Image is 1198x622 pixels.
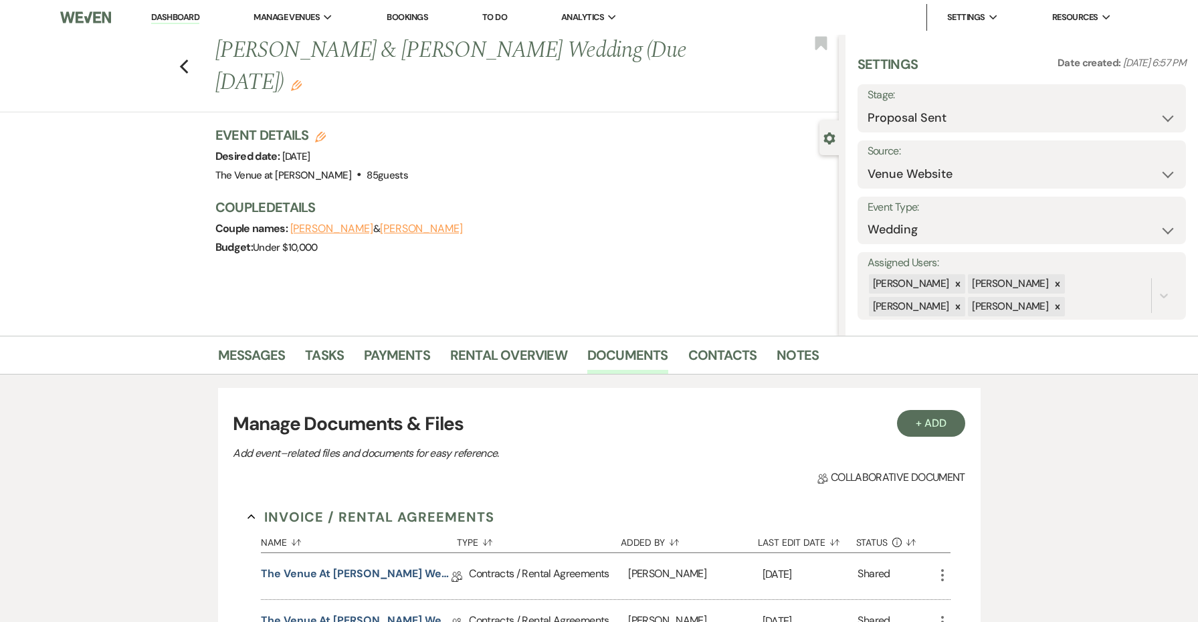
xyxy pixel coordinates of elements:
span: Manage Venues [254,11,320,24]
h3: Settings [858,55,918,84]
h1: [PERSON_NAME] & [PERSON_NAME] Wedding (Due [DATE]) [215,35,709,98]
a: Tasks [305,344,344,374]
button: [PERSON_NAME] [290,223,373,234]
label: Event Type: [868,198,1176,217]
div: [PERSON_NAME] [869,297,951,316]
span: Under $10,000 [253,241,318,254]
a: The Venue at [PERSON_NAME] Wedding Contract SAMPLE CONTRACT-NOT VALID [261,566,452,587]
button: Last Edit Date [758,527,856,552]
button: Type [457,527,620,552]
div: Contracts / Rental Agreements [469,553,628,599]
a: Contacts [688,344,757,374]
label: Source: [868,142,1176,161]
span: The Venue at [PERSON_NAME] [215,169,351,182]
h3: Manage Documents & Files [233,410,965,438]
button: Status [856,527,934,552]
p: Add event–related files and documents for easy reference. [233,445,701,462]
div: [PERSON_NAME] [869,274,951,294]
label: Stage: [868,86,1176,105]
div: [PERSON_NAME] [968,297,1050,316]
span: Date created: [1058,56,1123,70]
button: Close lead details [823,131,835,144]
span: Resources [1052,11,1098,24]
h3: Event Details [215,126,409,144]
span: Analytics [561,11,604,24]
a: Messages [218,344,286,374]
span: Desired date: [215,149,282,163]
span: Budget: [215,240,254,254]
span: & [290,222,463,235]
a: Dashboard [151,11,199,24]
button: [PERSON_NAME] [380,223,463,234]
span: Settings [947,11,985,24]
span: [DATE] 6:57 PM [1123,56,1186,70]
a: Payments [364,344,430,374]
span: Collaborative document [817,470,965,486]
button: + Add [897,410,965,437]
p: [DATE] [763,566,858,583]
button: Invoice / Rental Agreements [247,507,494,527]
button: Edit [291,79,302,91]
a: To Do [482,11,507,23]
button: Name [261,527,457,552]
div: [PERSON_NAME] [628,553,762,599]
span: [DATE] [282,150,310,163]
div: [PERSON_NAME] [968,274,1050,294]
a: Notes [777,344,819,374]
div: Shared [858,566,890,587]
label: Assigned Users: [868,253,1176,273]
span: Status [856,538,888,547]
a: Documents [587,344,668,374]
a: Bookings [387,11,428,23]
span: Couple names: [215,221,290,235]
span: 85 guests [367,169,408,182]
button: Added By [621,527,758,552]
a: Rental Overview [450,344,567,374]
h3: Couple Details [215,198,825,217]
img: Weven Logo [60,3,111,31]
